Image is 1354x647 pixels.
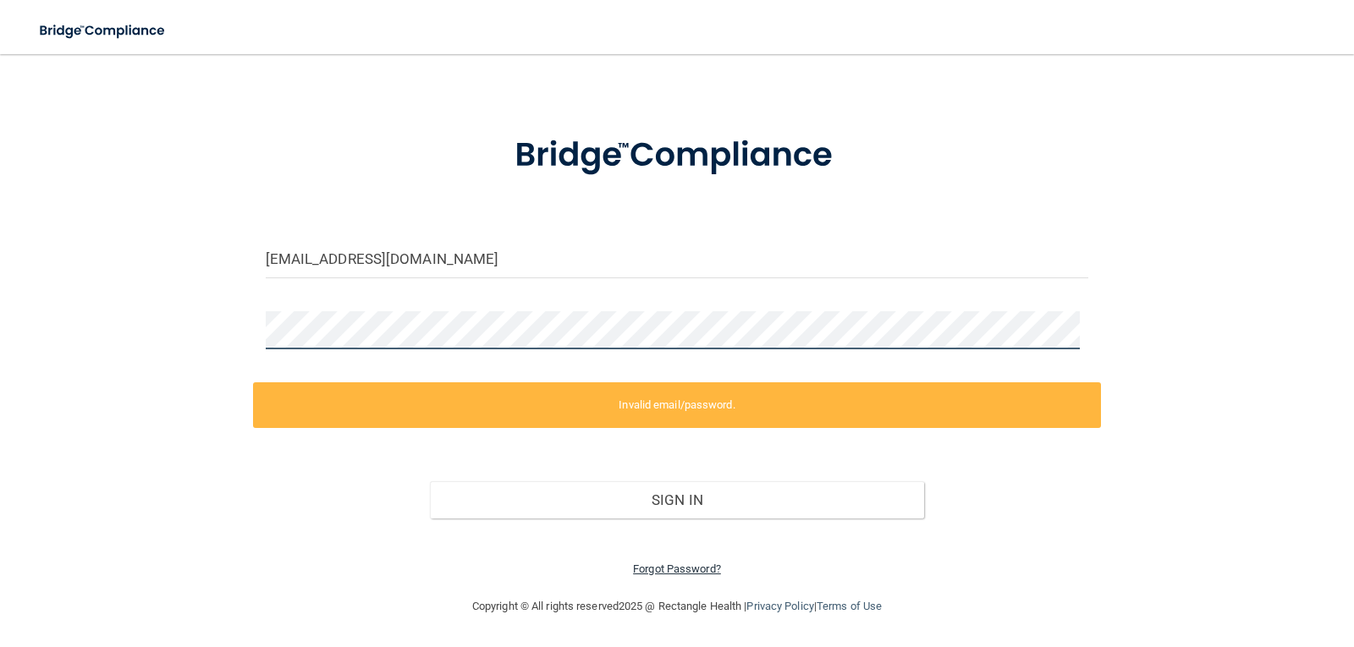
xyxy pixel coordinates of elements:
[253,382,1102,428] label: Invalid email/password.
[746,600,813,612] a: Privacy Policy
[266,240,1089,278] input: Email
[817,600,882,612] a: Terms of Use
[430,481,924,518] button: Sign In
[633,562,721,575] a: Forgot Password?
[1061,527,1334,595] iframe: Drift Widget Chat Controller
[25,14,181,48] img: bridge_compliance_login_screen.278c3ca4.svg
[480,112,874,200] img: bridge_compliance_login_screen.278c3ca4.svg
[368,579,986,633] div: Copyright © All rights reserved 2025 @ Rectangle Health | |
